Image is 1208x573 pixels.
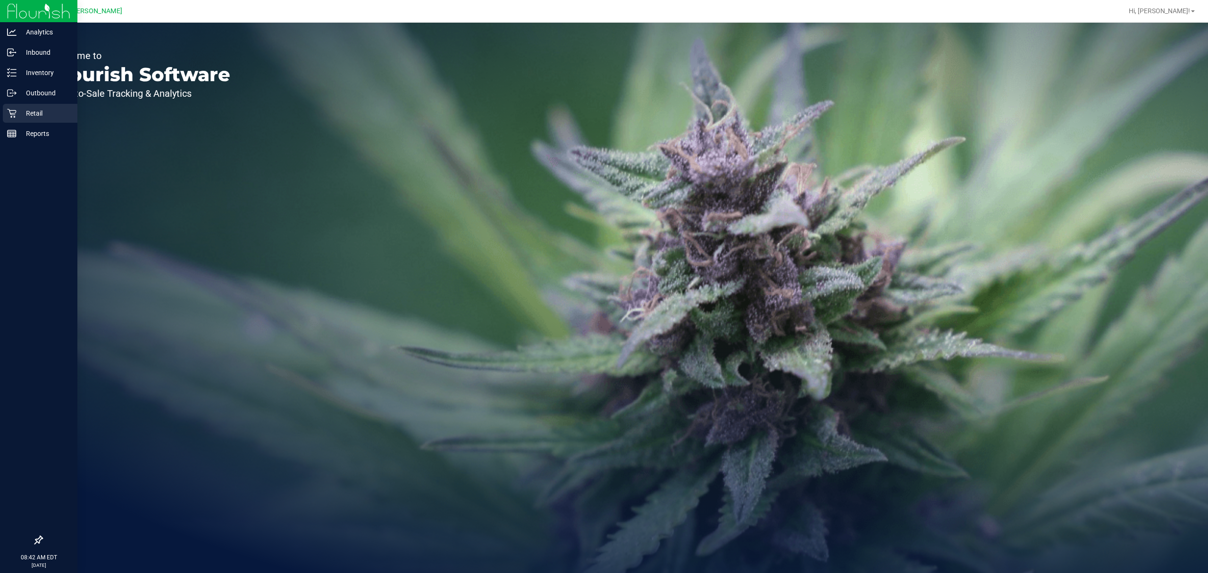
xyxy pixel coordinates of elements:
[7,48,17,57] inline-svg: Inbound
[1129,7,1190,15] span: Hi, [PERSON_NAME]!
[7,68,17,77] inline-svg: Inventory
[17,87,73,99] p: Outbound
[51,89,230,98] p: Seed-to-Sale Tracking & Analytics
[17,108,73,119] p: Retail
[7,27,17,37] inline-svg: Analytics
[7,88,17,98] inline-svg: Outbound
[51,51,230,60] p: Welcome to
[7,109,17,118] inline-svg: Retail
[7,129,17,138] inline-svg: Reports
[51,65,230,84] p: Flourish Software
[70,7,122,15] span: [PERSON_NAME]
[17,47,73,58] p: Inbound
[4,553,73,562] p: 08:42 AM EDT
[4,562,73,569] p: [DATE]
[17,67,73,78] p: Inventory
[17,128,73,139] p: Reports
[17,26,73,38] p: Analytics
